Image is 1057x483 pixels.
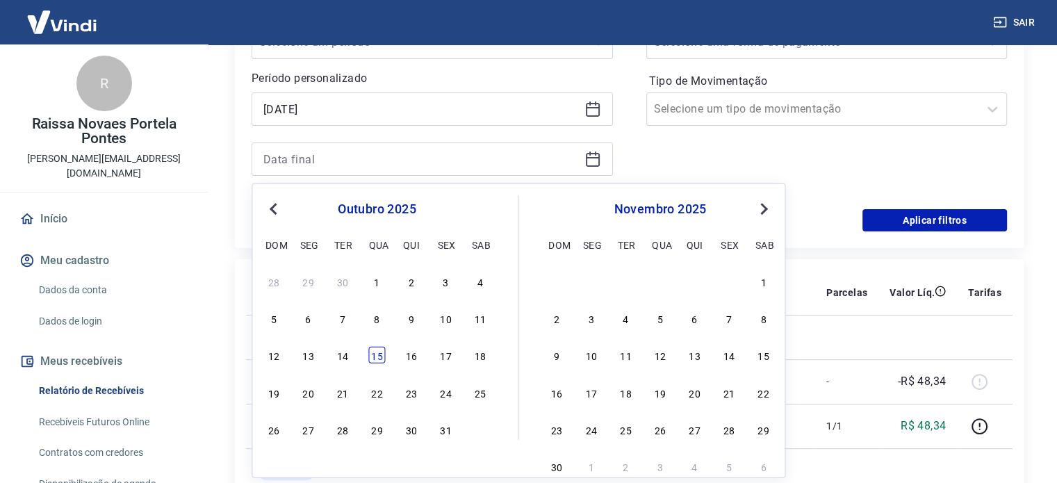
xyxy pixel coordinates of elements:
label: Tipo de Movimentação [649,73,1005,90]
div: Choose quinta-feira, 16 de outubro de 2025 [403,347,420,363]
div: novembro 2025 [547,201,774,218]
div: qui [687,236,703,252]
div: Choose sexta-feira, 31 de outubro de 2025 [437,421,454,438]
div: Choose segunda-feira, 13 de outubro de 2025 [300,347,317,363]
a: Dados de login [33,307,191,336]
div: Choose quarta-feira, 8 de outubro de 2025 [368,310,385,327]
div: Choose sábado, 18 de outubro de 2025 [472,347,489,363]
div: qui [403,236,420,252]
button: Meus recebíveis [17,346,191,377]
a: Dados da conta [33,276,191,304]
div: Choose sábado, 8 de novembro de 2025 [755,310,772,327]
div: seg [300,236,317,252]
button: Next Month [755,201,772,218]
div: ter [617,236,634,252]
div: Choose sexta-feira, 24 de outubro de 2025 [437,384,454,400]
div: Choose quarta-feira, 29 de outubro de 2025 [652,273,669,290]
div: Choose sábado, 11 de outubro de 2025 [472,310,489,327]
div: sab [755,236,772,252]
div: Choose sábado, 4 de outubro de 2025 [472,273,489,290]
div: Choose quarta-feira, 1 de outubro de 2025 [368,273,385,290]
div: Choose quinta-feira, 6 de novembro de 2025 [687,310,703,327]
div: Choose quinta-feira, 13 de novembro de 2025 [687,347,703,363]
div: Choose segunda-feira, 10 de novembro de 2025 [583,347,600,363]
div: dom [548,236,565,252]
div: Choose sexta-feira, 10 de outubro de 2025 [437,310,454,327]
div: dom [265,236,282,252]
p: Período personalizado [252,70,613,87]
div: Choose quinta-feira, 30 de outubro de 2025 [687,273,703,290]
div: Choose sábado, 15 de novembro de 2025 [755,347,772,363]
div: Choose domingo, 23 de novembro de 2025 [548,421,565,438]
div: Choose terça-feira, 11 de novembro de 2025 [617,347,634,363]
div: sex [721,236,737,252]
div: Choose segunda-feira, 20 de outubro de 2025 [300,384,317,400]
div: Choose terça-feira, 25 de novembro de 2025 [617,421,634,438]
div: Choose domingo, 12 de outubro de 2025 [265,347,282,363]
p: - [826,375,867,388]
div: Choose quarta-feira, 22 de outubro de 2025 [368,384,385,400]
div: Choose sábado, 6 de dezembro de 2025 [755,458,772,475]
div: Choose segunda-feira, 17 de novembro de 2025 [583,384,600,400]
button: Previous Month [265,201,281,218]
input: Data inicial [263,99,579,120]
div: Choose sexta-feira, 21 de novembro de 2025 [721,384,737,400]
div: sex [437,236,454,252]
div: Choose segunda-feira, 27 de outubro de 2025 [300,421,317,438]
p: [PERSON_NAME][EMAIL_ADDRESS][DOMAIN_NAME] [11,152,197,181]
div: Choose sexta-feira, 28 de novembro de 2025 [721,421,737,438]
div: Choose terça-feira, 18 de novembro de 2025 [617,384,634,400]
a: Contratos com credores [33,439,191,467]
div: qua [368,236,385,252]
div: Choose quinta-feira, 30 de outubro de 2025 [403,421,420,438]
div: Choose sábado, 25 de outubro de 2025 [472,384,489,400]
div: Choose quarta-feira, 12 de novembro de 2025 [652,347,669,363]
div: outubro 2025 [263,201,490,218]
div: sab [472,236,489,252]
a: Recebíveis Futuros Online [33,408,191,436]
div: Choose segunda-feira, 29 de setembro de 2025 [300,273,317,290]
div: Choose segunda-feira, 24 de novembro de 2025 [583,421,600,438]
div: Choose terça-feira, 7 de outubro de 2025 [334,310,351,327]
div: Choose sexta-feira, 7 de novembro de 2025 [721,310,737,327]
div: Choose segunda-feira, 27 de outubro de 2025 [583,273,600,290]
div: Choose domingo, 2 de novembro de 2025 [548,310,565,327]
div: Choose sexta-feira, 17 de outubro de 2025 [437,347,454,363]
div: Choose terça-feira, 4 de novembro de 2025 [617,310,634,327]
button: Meu cadastro [17,245,191,276]
div: month 2025-10 [263,271,490,439]
div: Choose sábado, 29 de novembro de 2025 [755,421,772,438]
div: Choose sexta-feira, 31 de outubro de 2025 [721,273,737,290]
p: Parcelas [826,286,867,300]
div: Choose domingo, 26 de outubro de 2025 [265,421,282,438]
div: qua [652,236,669,252]
button: Sair [990,10,1040,35]
div: Choose quarta-feira, 5 de novembro de 2025 [652,310,669,327]
div: Choose quarta-feira, 19 de novembro de 2025 [652,384,669,400]
div: Choose segunda-feira, 1 de dezembro de 2025 [583,458,600,475]
div: Choose quinta-feira, 23 de outubro de 2025 [403,384,420,400]
div: Choose quinta-feira, 9 de outubro de 2025 [403,310,420,327]
div: Choose sexta-feira, 3 de outubro de 2025 [437,273,454,290]
div: Choose sábado, 1 de novembro de 2025 [755,273,772,290]
div: month 2025-11 [547,271,774,477]
div: Choose terça-feira, 2 de dezembro de 2025 [617,458,634,475]
div: seg [583,236,600,252]
div: Choose terça-feira, 28 de outubro de 2025 [334,421,351,438]
p: Tarifas [968,286,1001,300]
p: Valor Líq. [890,286,935,300]
button: Aplicar filtros [862,209,1007,231]
div: Choose domingo, 26 de outubro de 2025 [548,273,565,290]
div: Choose terça-feira, 21 de outubro de 2025 [334,384,351,400]
div: Choose sexta-feira, 5 de dezembro de 2025 [721,458,737,475]
p: R$ 48,34 [901,418,946,434]
div: Choose segunda-feira, 6 de outubro de 2025 [300,310,317,327]
input: Data final [263,149,579,170]
p: -R$ 48,34 [898,373,947,390]
div: Choose segunda-feira, 3 de novembro de 2025 [583,310,600,327]
div: Choose terça-feira, 14 de outubro de 2025 [334,347,351,363]
div: Choose quarta-feira, 26 de novembro de 2025 [652,421,669,438]
div: Choose domingo, 28 de setembro de 2025 [265,273,282,290]
div: Choose quarta-feira, 3 de dezembro de 2025 [652,458,669,475]
div: Choose sexta-feira, 14 de novembro de 2025 [721,347,737,363]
